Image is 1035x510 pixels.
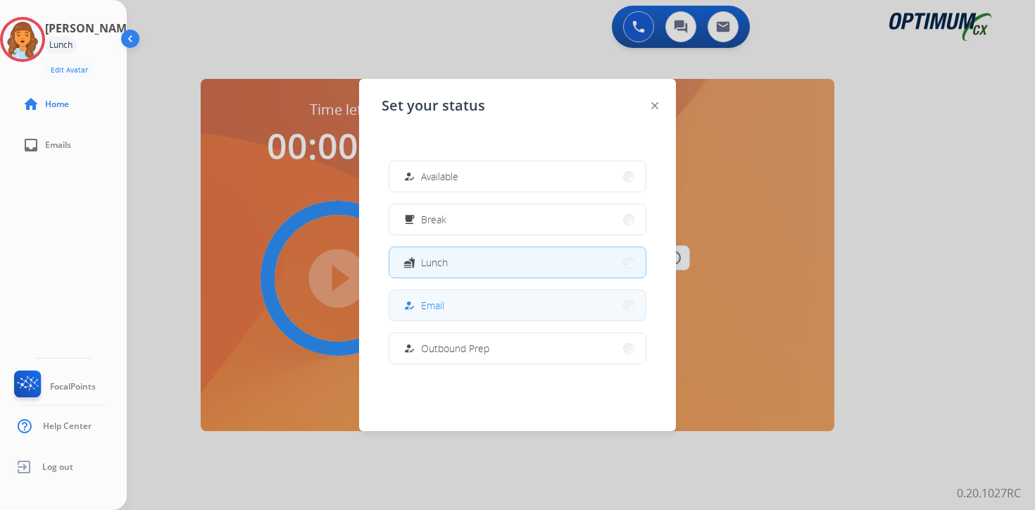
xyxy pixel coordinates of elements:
[421,169,458,184] span: Available
[389,161,646,192] button: Available
[45,99,69,110] span: Home
[45,62,94,78] button: Edit Avatar
[389,247,646,278] button: Lunch
[3,20,42,59] img: avatar
[389,204,646,235] button: Break
[403,213,415,225] mat-icon: free_breakfast
[382,96,485,116] span: Set your status
[403,256,415,268] mat-icon: fastfood
[403,342,415,354] mat-icon: how_to_reg
[50,381,96,392] span: FocalPoints
[45,139,71,151] span: Emails
[43,421,92,432] span: Help Center
[45,20,137,37] h3: [PERSON_NAME]
[42,461,73,473] span: Log out
[421,298,444,313] span: Email
[421,341,489,356] span: Outbound Prep
[403,299,415,311] mat-icon: how_to_reg
[389,333,646,363] button: Outbound Prep
[23,137,39,154] mat-icon: inbox
[389,290,646,321] button: Email
[23,96,39,113] mat-icon: home
[957,485,1021,502] p: 0.20.1027RC
[421,255,448,270] span: Lunch
[11,371,96,403] a: FocalPoints
[651,102,658,109] img: close-button
[45,37,77,54] div: Lunch
[421,212,446,227] span: Break
[403,170,415,182] mat-icon: how_to_reg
